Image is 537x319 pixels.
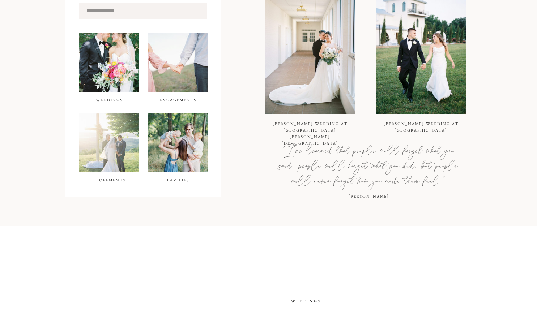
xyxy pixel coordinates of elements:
a: Weddings [83,97,136,107]
a: [PERSON_NAME] Wedding at [GEOGRAPHIC_DATA][PERSON_NAME][DEMOGRAPHIC_DATA] [273,121,348,146]
a: families [152,177,204,187]
h3: [PERSON_NAME] [336,193,401,201]
a: Weddings [291,299,321,304]
a: Engagements [152,97,204,107]
a: [PERSON_NAME] Wedding at [GEOGRAPHIC_DATA] [384,121,459,133]
a: elopements [83,177,136,187]
h2: "I've learned that people will forget what you said, people will forget what you did, but people ... [276,144,461,185]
